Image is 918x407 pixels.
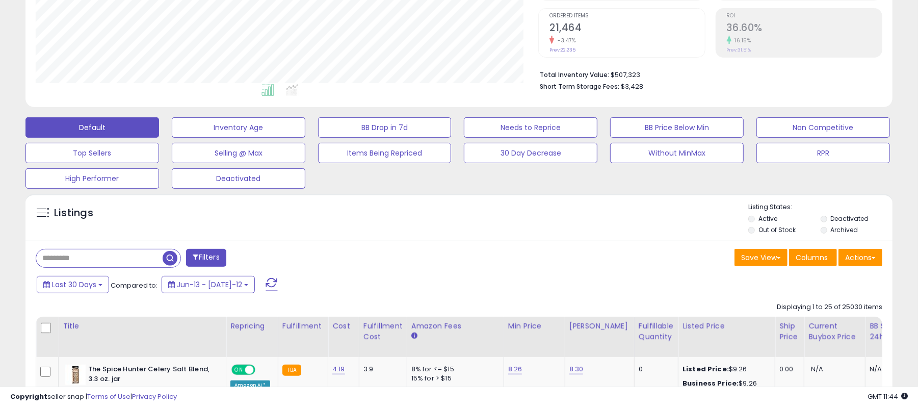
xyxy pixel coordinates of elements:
[464,143,597,163] button: 30 Day Decrease
[540,68,875,80] li: $507,323
[569,364,584,374] a: 8.30
[411,374,496,383] div: 15% for > $15
[54,206,93,220] h5: Listings
[25,168,159,189] button: High Performer
[639,365,670,374] div: 0
[756,143,890,163] button: RPR
[318,117,452,138] button: BB Drop in 7d
[683,364,729,374] b: Listed Price:
[10,392,47,401] strong: Copyright
[411,321,500,332] div: Amazon Fees
[777,302,882,312] div: Displaying 1 to 25 of 25030 items
[870,365,903,374] div: N/A
[838,249,882,266] button: Actions
[332,364,345,374] a: 4.19
[363,321,403,342] div: Fulfillment Cost
[569,321,630,332] div: [PERSON_NAME]
[172,168,305,189] button: Deactivated
[172,117,305,138] button: Inventory Age
[508,321,561,332] div: Min Price
[735,249,788,266] button: Save View
[554,37,575,44] small: -3.47%
[172,143,305,163] button: Selling @ Max
[540,70,609,79] b: Total Inventory Value:
[549,13,704,19] span: Ordered Items
[758,214,777,223] label: Active
[65,365,86,385] img: 419SiFDSQnL._SL40_.jpg
[748,202,893,212] p: Listing States:
[111,281,158,290] span: Compared to:
[464,117,597,138] button: Needs to Reprice
[37,276,109,293] button: Last 30 Days
[25,117,159,138] button: Default
[831,214,869,223] label: Deactivated
[177,279,242,290] span: Jun-13 - [DATE]-12
[808,321,861,342] div: Current Buybox Price
[88,365,212,386] b: The Spice Hunter Celery Salt Blend, 3.3 oz. jar
[186,249,226,267] button: Filters
[683,321,771,332] div: Listed Price
[318,143,452,163] button: Items Being Repriced
[758,225,796,234] label: Out of Stock
[10,392,177,402] div: seller snap | |
[870,321,907,342] div: BB Share 24h.
[731,37,751,44] small: 16.15%
[411,365,496,374] div: 8% for <= $15
[796,252,828,263] span: Columns
[87,392,130,401] a: Terms of Use
[282,321,324,332] div: Fulfillment
[411,332,417,341] small: Amazon Fees.
[540,82,619,91] b: Short Term Storage Fees:
[363,365,399,374] div: 3.9
[811,364,823,374] span: N/A
[63,321,222,332] div: Title
[621,82,643,91] span: $3,428
[332,321,355,332] div: Cost
[727,13,882,19] span: ROI
[727,47,751,53] small: Prev: 31.51%
[230,321,274,332] div: Repricing
[508,364,522,374] a: 8.26
[779,321,800,342] div: Ship Price
[549,22,704,36] h2: 21,464
[639,321,674,342] div: Fulfillable Quantity
[831,225,858,234] label: Archived
[756,117,890,138] button: Non Competitive
[549,47,575,53] small: Prev: 22,235
[162,276,255,293] button: Jun-13 - [DATE]-12
[610,117,744,138] button: BB Price Below Min
[727,22,882,36] h2: 36.60%
[789,249,837,266] button: Columns
[52,279,96,290] span: Last 30 Days
[132,392,177,401] a: Privacy Policy
[282,365,301,376] small: FBA
[25,143,159,163] button: Top Sellers
[683,365,767,374] div: $9.26
[232,366,245,374] span: ON
[868,392,908,401] span: 2025-08-12 11:44 GMT
[254,366,270,374] span: OFF
[610,143,744,163] button: Without MinMax
[779,365,796,374] div: 0.00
